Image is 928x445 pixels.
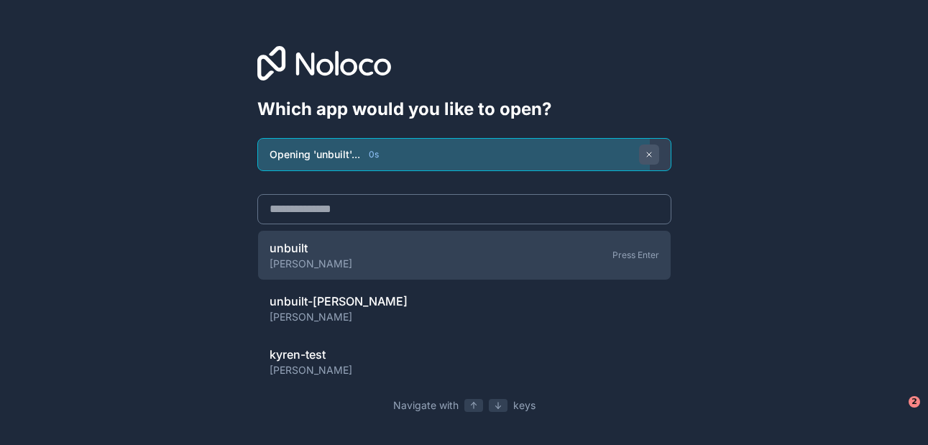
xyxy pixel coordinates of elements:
[257,98,671,121] h1: Which app would you like to open?
[270,293,408,310] span: unbuilt-[PERSON_NAME]
[270,257,352,271] span: [PERSON_NAME]
[270,310,408,324] span: [PERSON_NAME]
[270,363,352,377] span: [PERSON_NAME]
[270,147,360,162] span: Opening 'unbuilt'...
[879,396,914,431] iframe: Intercom live chat
[513,398,536,413] span: keys
[257,230,671,280] a: unbuilt[PERSON_NAME]Press Enter
[369,149,379,160] span: 0 s
[270,346,352,363] span: kyren-test
[257,283,671,334] a: unbuilt-[PERSON_NAME][PERSON_NAME]
[909,396,920,408] span: 2
[257,336,671,387] a: kyren-test[PERSON_NAME]
[393,398,459,413] span: Navigate with
[612,249,659,261] div: Press Enter
[270,239,352,257] span: unbuilt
